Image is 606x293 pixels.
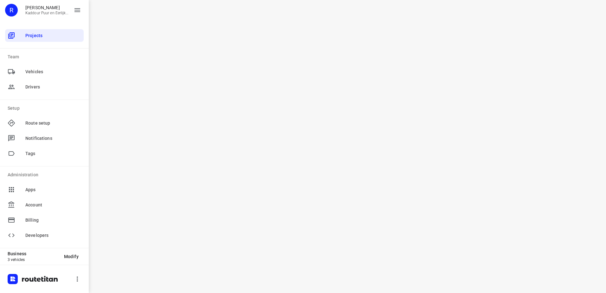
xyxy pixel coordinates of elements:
p: Business [8,251,59,256]
span: Projects [25,32,81,39]
span: Route setup [25,120,81,127]
p: Team [8,54,84,60]
div: Drivers [5,81,84,93]
div: Account [5,199,84,211]
p: 3 vehicles [8,257,59,262]
span: Tags [25,150,81,157]
span: Drivers [25,84,81,90]
div: Projects [5,29,84,42]
div: Vehicles [5,65,84,78]
span: Billing [25,217,81,224]
p: Setup [8,105,84,112]
button: Modify [59,251,84,262]
div: Tags [5,147,84,160]
span: Apps [25,186,81,193]
div: Apps [5,183,84,196]
div: Developers [5,229,84,242]
span: Modify [64,254,79,259]
p: Administration [8,172,84,178]
span: Account [25,202,81,208]
span: Notifications [25,135,81,142]
p: Kaddour Puur en Eerlijk Vlees B.V. [25,11,68,15]
span: Vehicles [25,68,81,75]
div: Billing [5,214,84,226]
span: Developers [25,232,81,239]
div: Route setup [5,117,84,129]
div: R [5,4,18,16]
div: Notifications [5,132,84,145]
p: Rachid Kaddour [25,5,68,10]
